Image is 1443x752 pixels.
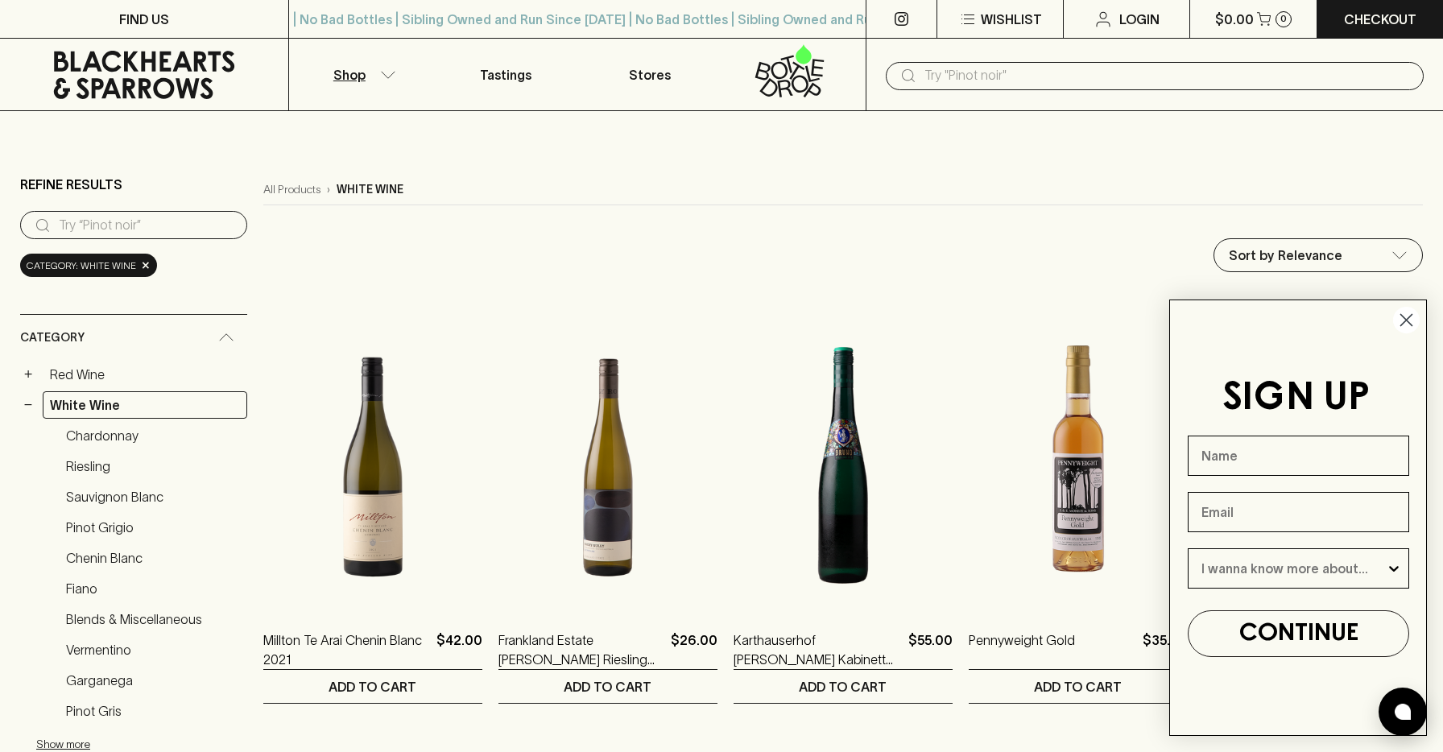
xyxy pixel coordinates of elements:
p: $55.00 [908,630,953,669]
button: Shop [289,39,433,110]
div: Category [20,315,247,361]
a: Chenin Blanc [59,544,247,572]
p: › [327,181,330,198]
img: bubble-icon [1395,704,1411,720]
img: Pennyweight Gold [969,324,1188,606]
span: Category: white wine [27,258,136,274]
a: Pinot Grigio [59,514,247,541]
p: Sort by Relevance [1229,246,1342,265]
p: $35.00 [1143,630,1188,669]
a: Vermentino [59,636,247,663]
p: Refine Results [20,175,122,194]
input: Name [1188,436,1409,476]
a: Pennyweight Gold [969,630,1075,669]
span: Category [20,328,85,348]
button: + [20,366,36,382]
img: Frankland Estate Rocky Gully Riesling 2024 [498,324,717,606]
p: ADD TO CART [799,677,887,696]
p: white wine [337,181,403,198]
a: Red Wine [43,361,247,388]
p: Shop [333,65,366,85]
div: Sort by Relevance [1214,239,1422,271]
a: Frankland Estate [PERSON_NAME] Riesling 2024 [498,630,664,669]
p: $42.00 [436,630,482,669]
p: Tastings [480,65,531,85]
input: I wanna know more about... [1201,549,1386,588]
a: Garganega [59,667,247,694]
a: Chardonnay [59,422,247,449]
p: Stores [629,65,671,85]
p: $0.00 [1215,10,1254,29]
button: ADD TO CART [498,670,717,703]
a: Pinot Gris [59,697,247,725]
p: Login [1119,10,1160,29]
p: $26.00 [671,630,717,669]
a: Fiano [59,575,247,602]
a: Karthauserhof [PERSON_NAME] Kabinett Feinherb 2020 [734,630,902,669]
p: ADD TO CART [564,677,651,696]
p: ADD TO CART [329,677,416,696]
a: Blends & Miscellaneous [59,605,247,633]
p: Wishlist [981,10,1042,29]
span: SIGN UP [1222,380,1370,417]
button: ADD TO CART [969,670,1188,703]
a: Riesling [59,452,247,480]
div: FLYOUT Form [1153,283,1443,752]
a: Sauvignon Blanc [59,483,247,510]
p: Checkout [1344,10,1416,29]
img: Millton Te Arai Chenin Blanc 2021 [263,324,482,606]
p: ADD TO CART [1034,677,1122,696]
a: Stores [577,39,721,110]
button: ADD TO CART [263,670,482,703]
button: Close dialog [1392,306,1420,334]
button: ADD TO CART [734,670,953,703]
span: × [141,257,151,274]
button: − [20,397,36,413]
a: White Wine [43,391,247,419]
button: Show Options [1386,549,1402,588]
p: FIND US [119,10,169,29]
button: CONTINUE [1188,610,1409,657]
a: All Products [263,181,320,198]
img: Karthauserhof Bruno Riesling Kabinett Feinherb 2020 [734,324,953,606]
p: 0 [1280,14,1287,23]
a: Tastings [433,39,577,110]
input: Try "Pinot noir" [924,63,1411,89]
input: Try “Pinot noir” [59,213,234,238]
input: Email [1188,492,1409,532]
a: Millton Te Arai Chenin Blanc 2021 [263,630,430,669]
